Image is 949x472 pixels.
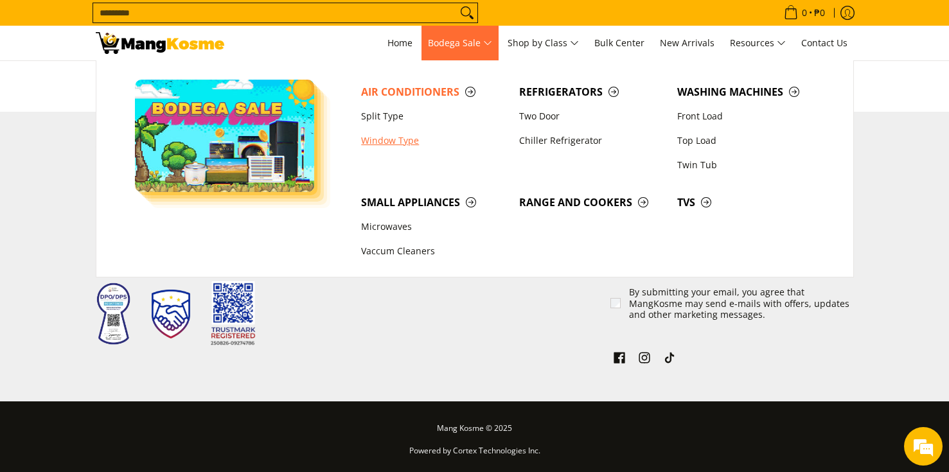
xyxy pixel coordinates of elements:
[800,8,809,17] span: 0
[653,26,721,60] a: New Arrivals
[723,26,792,60] a: Resources
[428,35,492,51] span: Bodega Sale
[730,35,786,51] span: Resources
[387,37,412,49] span: Home
[381,26,419,60] a: Home
[660,37,714,49] span: New Arrivals
[801,37,847,49] span: Contact Us
[96,282,131,345] img: Data Privacy Seal
[588,26,651,60] a: Bulk Center
[671,104,829,128] a: Front Load
[519,84,664,100] span: Refrigerators
[795,26,854,60] a: Contact Us
[501,26,585,60] a: Shop by Class
[6,326,245,371] textarea: Type your message and hit 'Enter'
[513,128,671,153] a: Chiller Refrigerator
[421,26,499,60] a: Bodega Sale
[355,128,513,153] a: Window Type
[237,26,854,60] nav: Main Menu
[635,349,653,371] a: See Mang Kosme on Instagram
[677,84,822,100] span: Washing Machines
[780,6,829,20] span: •
[75,150,177,279] span: We're online!
[96,421,854,443] p: Mang Kosme © 2025
[610,349,628,371] a: See Mang Kosme on Facebook
[671,190,829,214] a: TVs
[152,290,190,338] img: Trustmark Seal
[629,286,855,320] label: By submitting your email, you agree that MangKosme may send e-mails with offers, updates and othe...
[355,80,513,104] a: Air Conditioners
[508,35,579,51] span: Shop by Class
[671,153,829,177] a: Twin Tub
[355,215,513,240] a: Microwaves
[513,104,671,128] a: Two Door
[361,84,506,100] span: Air Conditioners
[211,6,242,37] div: Minimize live chat window
[135,80,315,192] img: Bodega Sale
[355,104,513,128] a: Split Type
[361,195,506,211] span: Small Appliances
[457,3,477,22] button: Search
[96,32,224,54] img: Bodega Sale Aircon l Mang Kosme: Home Appliances Warehouse Sale
[355,240,513,264] a: Vaccum Cleaners
[519,195,664,211] span: Range and Cookers
[594,37,644,49] span: Bulk Center
[661,349,678,371] a: See Mang Kosme on TikTok
[677,195,822,211] span: TVs
[513,190,671,214] a: Range and Cookers
[671,80,829,104] a: Washing Machines
[812,8,827,17] span: ₱0
[355,190,513,214] a: Small Appliances
[671,128,829,153] a: Top Load
[67,72,216,89] div: Chat with us now
[211,281,256,346] img: Trustmark QR
[96,443,854,466] p: Powered by Cortex Technologies Inc.
[513,80,671,104] a: Refrigerators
